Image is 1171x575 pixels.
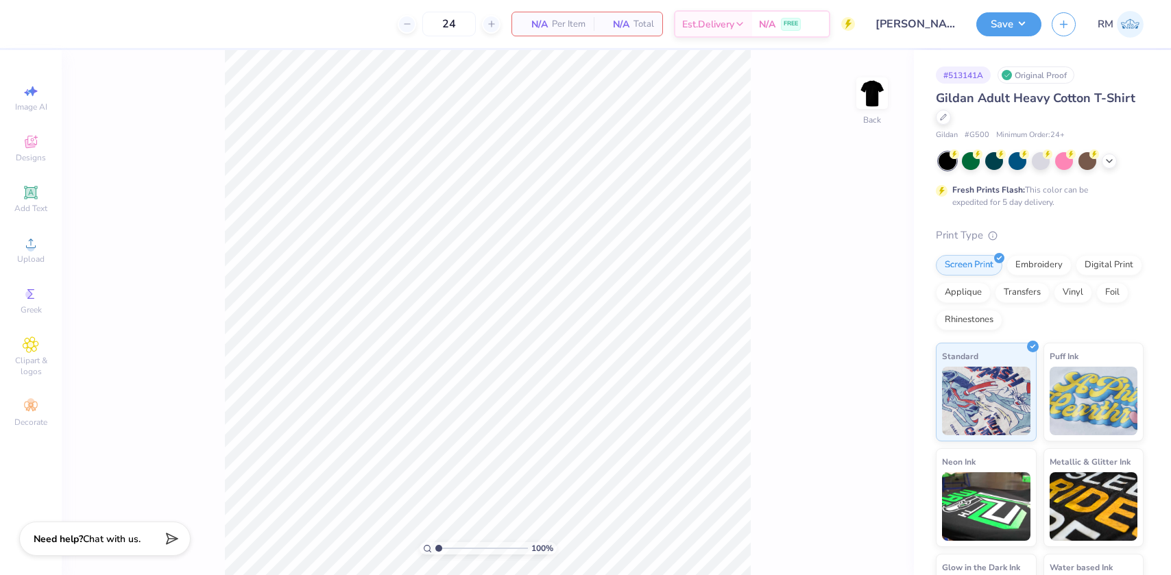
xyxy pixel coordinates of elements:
[965,130,989,141] span: # G500
[952,184,1025,195] strong: Fresh Prints Flash:
[15,101,47,112] span: Image AI
[936,130,958,141] span: Gildan
[942,367,1030,435] img: Standard
[1050,349,1078,363] span: Puff Ink
[552,17,585,32] span: Per Item
[531,542,553,554] span: 100 %
[942,560,1020,574] span: Glow in the Dark Ink
[784,19,798,29] span: FREE
[936,282,991,303] div: Applique
[602,17,629,32] span: N/A
[1054,282,1092,303] div: Vinyl
[942,454,976,469] span: Neon Ink
[7,355,55,377] span: Clipart & logos
[1098,11,1144,38] a: RM
[83,533,141,546] span: Chat with us.
[14,417,47,428] span: Decorate
[863,114,881,126] div: Back
[936,310,1002,330] div: Rhinestones
[1096,282,1128,303] div: Foil
[16,152,46,163] span: Designs
[942,349,978,363] span: Standard
[942,472,1030,541] img: Neon Ink
[34,533,83,546] strong: Need help?
[1117,11,1144,38] img: Roberta Manuel
[865,10,966,38] input: Untitled Design
[21,304,42,315] span: Greek
[1050,454,1131,469] span: Metallic & Glitter Ink
[1050,367,1138,435] img: Puff Ink
[1006,255,1072,276] div: Embroidery
[1050,560,1113,574] span: Water based Ink
[17,254,45,265] span: Upload
[1076,255,1142,276] div: Digital Print
[682,17,734,32] span: Est. Delivery
[520,17,548,32] span: N/A
[14,203,47,214] span: Add Text
[995,282,1050,303] div: Transfers
[633,17,654,32] span: Total
[936,90,1135,106] span: Gildan Adult Heavy Cotton T-Shirt
[1050,472,1138,541] img: Metallic & Glitter Ink
[936,228,1144,243] div: Print Type
[936,66,991,84] div: # 513141A
[759,17,775,32] span: N/A
[858,79,886,107] img: Back
[976,12,1041,36] button: Save
[1098,16,1113,32] span: RM
[996,130,1065,141] span: Minimum Order: 24 +
[422,12,476,36] input: – –
[936,255,1002,276] div: Screen Print
[998,66,1074,84] div: Original Proof
[952,184,1121,208] div: This color can be expedited for 5 day delivery.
